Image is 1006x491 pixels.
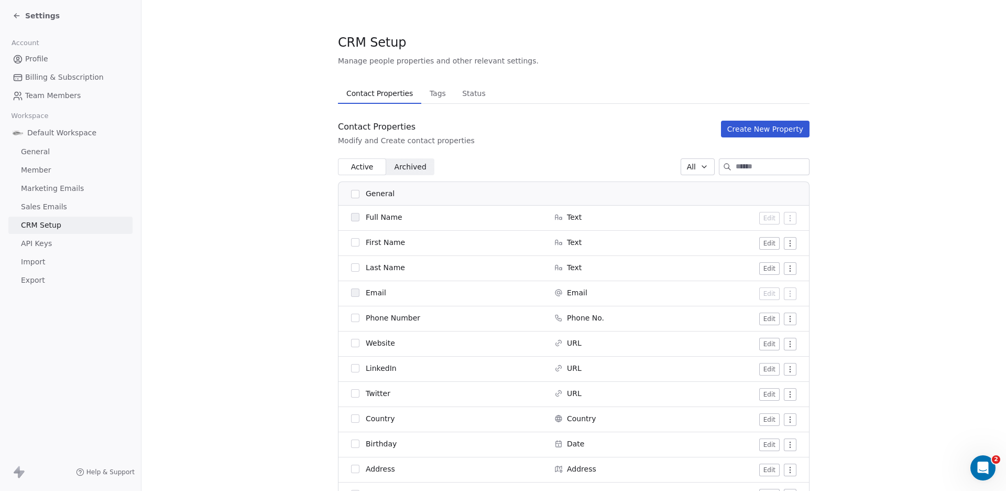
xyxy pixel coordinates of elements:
span: URL [567,363,582,373]
span: API Keys [21,238,52,249]
a: Team Members [8,87,133,104]
span: Text [567,262,582,273]
button: Edit [759,388,780,401]
span: Address [567,464,596,474]
span: Address [366,464,395,474]
span: Date [567,439,584,449]
a: CRM Setup [8,217,133,234]
a: General [8,143,133,161]
span: First Name [366,237,405,248]
span: CRM Setup [21,220,61,231]
span: Phone Number [366,313,420,323]
a: Sales Emails [8,198,133,216]
span: Member [21,165,51,176]
span: Workspace [7,108,53,124]
span: LinkedIn [366,363,397,373]
span: General [366,188,395,199]
span: URL [567,388,582,399]
span: Marketing Emails [21,183,84,194]
span: General [21,146,50,157]
button: Edit [759,439,780,451]
span: Last Name [366,262,405,273]
span: Birthday [366,439,397,449]
span: CRM Setup [338,35,406,50]
button: Edit [759,262,780,275]
span: Manage people properties and other relevant settings. [338,56,539,66]
button: Edit [759,338,780,350]
span: Billing & Subscription [25,72,104,83]
span: Email [366,287,386,298]
span: Country [366,413,395,424]
span: Settings [25,10,60,21]
span: Text [567,212,582,222]
img: logo180-180.png [13,127,23,138]
button: Edit [759,237,780,250]
a: Export [8,272,133,289]
span: Export [21,275,45,286]
a: Profile [8,50,133,68]
iframe: Intercom live chat [970,455,996,481]
a: Billing & Subscription [8,69,133,86]
span: Team Members [25,90,81,101]
button: Edit [759,212,780,225]
span: Profile [25,54,48,65]
button: Edit [759,413,780,426]
button: Edit [759,363,780,376]
span: Default Workspace [27,127,96,138]
button: Create New Property [721,121,810,137]
a: Settings [13,10,60,21]
span: Account [7,35,43,51]
span: Sales Emails [21,201,67,212]
span: Full Name [366,212,402,222]
span: URL [567,338,582,348]
span: Help & Support [86,468,135,476]
span: Email [567,287,587,298]
a: Import [8,253,133,271]
span: Website [366,338,395,348]
button: Edit [759,287,780,300]
span: Contact Properties [342,86,417,101]
a: API Keys [8,235,133,252]
span: Tags [425,86,450,101]
a: Help & Support [76,468,135,476]
div: Contact Properties [338,121,475,133]
span: Status [458,86,490,101]
button: Edit [759,313,780,325]
span: Import [21,257,45,268]
a: Marketing Emails [8,180,133,197]
a: Member [8,162,133,179]
span: Country [567,413,596,424]
span: All [687,162,696,173]
span: Text [567,237,582,248]
span: Archived [395,162,427,173]
span: Twitter [366,388,390,399]
div: Modify and Create contact properties [338,135,475,146]
span: 2 [992,455,1000,464]
button: Edit [759,464,780,476]
span: Phone No. [567,313,604,323]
